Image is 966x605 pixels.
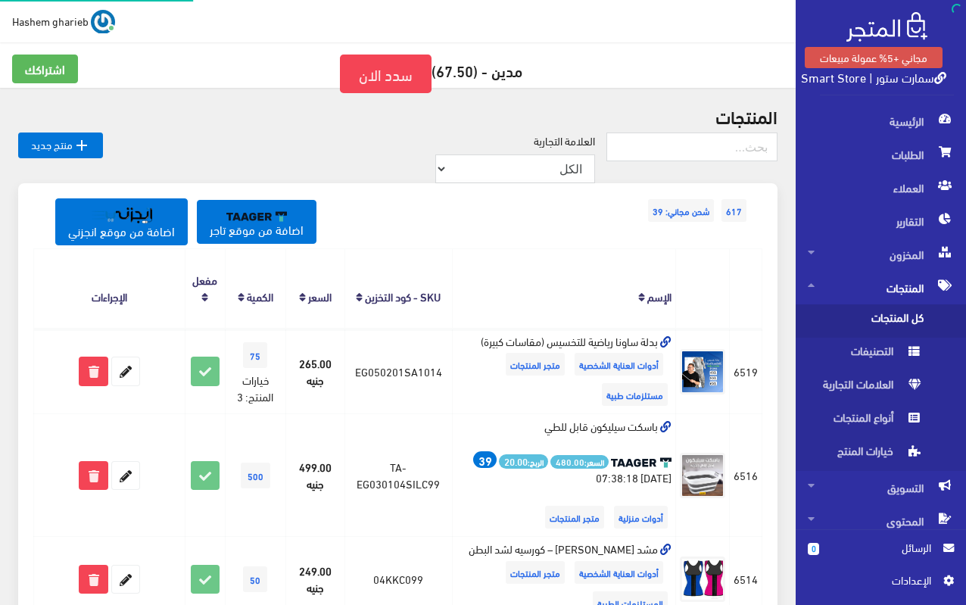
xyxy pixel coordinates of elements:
span: اﻹعدادات [820,572,930,588]
span: السعر: [550,455,609,468]
span: الرسائل [831,539,931,556]
span: التسويق [808,471,954,504]
a: المحتوى [796,504,966,538]
span: أدوات العناية الشخصية [575,353,663,376]
span: متجر المنتجات [506,353,565,376]
span: الرئيسية [808,104,954,138]
span: أنواع المنتجات [808,404,923,438]
span: 50 [243,566,267,592]
td: TA-EG030104SILC99 [344,414,452,537]
a: الرئيسية [796,104,966,138]
span: شحن مجاني: 39 [648,199,714,222]
strong: 480.00 [556,455,584,468]
td: بدلة ساونا رياضية للتخسيس (مقاسات كبيرة) [452,329,676,414]
strong: 20.00 [504,454,528,469]
a: المنتجات [796,271,966,304]
i:  [73,136,91,154]
th: الإجراءات [34,249,185,329]
img: ... [91,10,115,34]
span: كل المنتجات [808,304,923,338]
a: اﻹعدادات [808,572,954,596]
td: EG050201SA1014 [344,329,452,414]
img: taager-logo-original.svg [611,457,672,468]
a: السعر [308,285,332,307]
a: ... Hashem gharieb [12,9,115,33]
strong: 39 [478,451,492,469]
a: اضافة من موقع تاجر [197,200,316,244]
span: المحتوى [808,504,954,538]
td: 6516 [730,414,762,537]
span: 617 [721,199,746,222]
a: منتج جديد [18,133,103,158]
span: المخزون [808,238,954,271]
a: التصنيفات [796,338,966,371]
span: التصنيفات [808,338,923,371]
span: خيارات المنتج [808,438,923,471]
a: سدد الان [340,55,432,93]
span: مستلزمات طبية [602,383,668,406]
a: 0 الرسائل [808,539,954,572]
span: متجر المنتجات [506,561,565,584]
span: Hashem gharieb [12,11,89,30]
a: العملاء [796,171,966,204]
img: bdl-saona-ryady-lltkhsys-mkasat-kbyr.png [680,349,725,394]
span: الربح: [499,454,548,469]
a: كل المنتجات [796,304,966,338]
span: العملاء [808,171,954,204]
span: خيارات المنتج: 3 [237,369,273,407]
a: مجاني +5% عمولة مبيعات [805,47,943,68]
td: 265.00 جنيه [285,329,344,414]
span: أدوات منزلية [614,506,668,529]
td: باسكت سيليكون قابل للطي [452,414,676,537]
span: متجر المنتجات [545,506,604,529]
span: 0 [808,543,819,555]
a: سمارت ستور | Smart Store [801,66,946,88]
td: 499.00 جنيه [285,414,344,537]
td: 6519 [730,329,762,414]
a: SKU - كود التخزين [365,285,441,307]
a: التقارير [796,204,966,238]
a: أنواع المنتجات [796,404,966,438]
a: العلامات التجارية [796,371,966,404]
a: خيارات المنتج [796,438,966,471]
img: mshd-kym-kardshyan.jpg [680,557,725,602]
img: . [846,12,927,42]
img: angazny-logo.png [92,207,152,223]
a: الإسم [647,285,672,307]
input: بحث... [606,133,777,161]
a: الكمية [247,285,273,307]
a: المخزون [796,238,966,271]
a: الطلبات [796,138,966,171]
h5: مدين - (67.50) [12,55,784,93]
label: العلامة التجارية [534,133,595,149]
span: العلامات التجارية [808,371,923,404]
span: الطلبات [808,138,954,171]
span: 75 [243,342,267,368]
h2: المنتجات [18,106,777,126]
span: 500 [241,463,270,488]
div: [DATE] 07:38:18 [457,451,672,485]
img: d184f7f3-cd0b-4a6c-9214-77589c2802d2.png [680,453,725,498]
a: مفعل [192,269,217,290]
img: taager-logo-original.svg [226,211,287,222]
span: التقارير [808,204,954,238]
span: المنتجات [808,271,954,304]
a: اضافة من موقع انجزني [55,198,188,245]
span: أدوات العناية الشخصية [575,561,663,584]
a: اشتراكك [12,55,78,83]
